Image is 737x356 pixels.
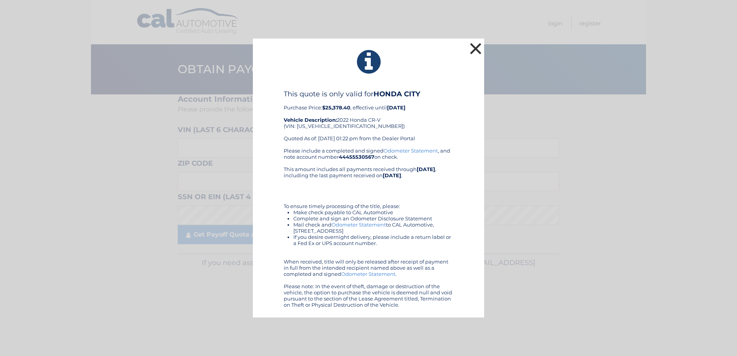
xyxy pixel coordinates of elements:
[293,234,453,246] li: If you desire overnight delivery, please include a return label or a Fed Ex or UPS account number.
[284,117,337,123] strong: Vehicle Description:
[374,90,420,98] b: HONDA CITY
[468,41,483,56] button: ×
[417,166,435,172] b: [DATE]
[284,90,453,98] h4: This quote is only valid for
[284,90,453,148] div: Purchase Price: , effective until 2022 Honda CR-V (VIN: [US_VEHICLE_IDENTIFICATION_NUMBER]) Quote...
[293,215,453,222] li: Complete and sign an Odometer Disclosure Statement
[384,148,438,154] a: Odometer Statement
[293,222,453,234] li: Mail check and to CAL Automotive, [STREET_ADDRESS]
[331,222,386,228] a: Odometer Statement
[322,104,350,111] b: $25,378.40
[383,172,401,178] b: [DATE]
[341,271,395,277] a: Odometer Statement
[339,154,374,160] b: 44455530567
[284,148,453,308] div: Please include a completed and signed , and note account number on check. This amount includes al...
[293,209,453,215] li: Make check payable to CAL Automotive
[387,104,406,111] b: [DATE]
